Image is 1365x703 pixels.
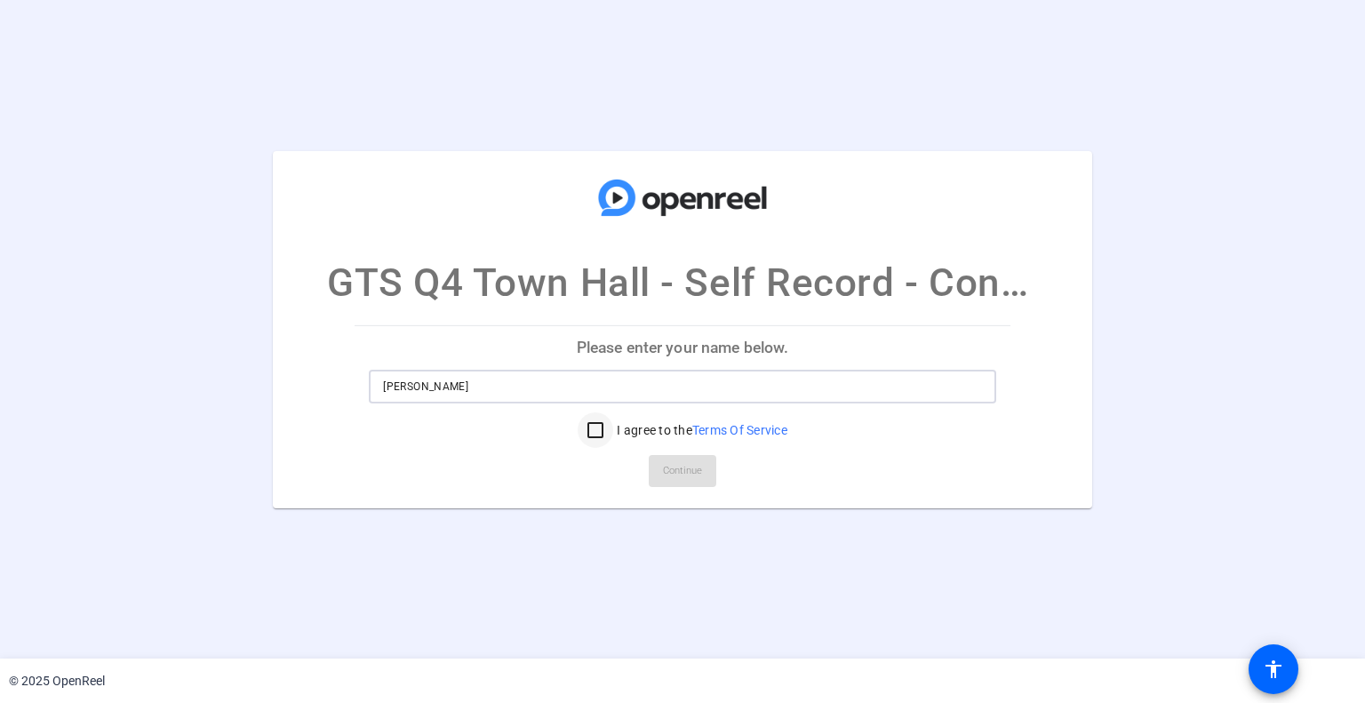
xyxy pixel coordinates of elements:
p: GTS Q4 Town Hall - Self Record - Congrats Associat [327,253,1038,312]
input: Enter your name [383,376,981,397]
div: © 2025 OpenReel [9,672,105,691]
label: I agree to the [613,421,787,439]
mat-icon: accessibility [1263,659,1284,680]
p: Please enter your name below. [355,326,1010,369]
a: Terms Of Service [692,423,787,437]
img: company-logo [594,168,771,227]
